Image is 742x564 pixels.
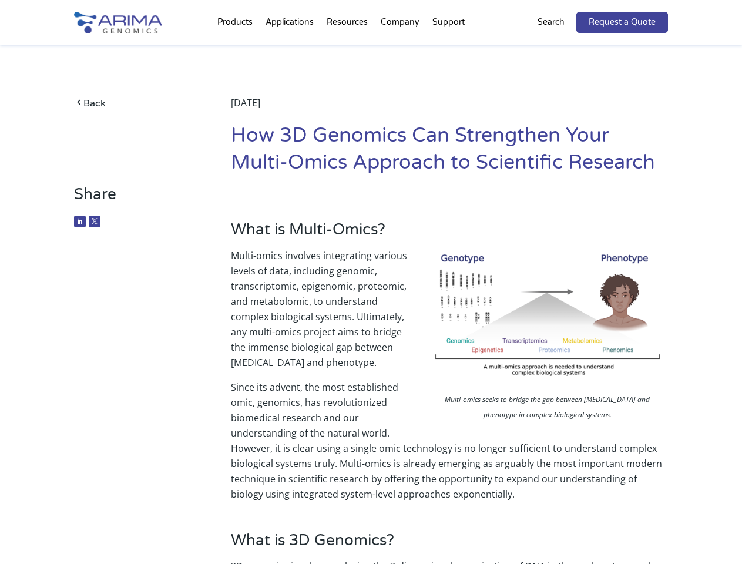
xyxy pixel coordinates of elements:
p: Multi-omics seeks to bridge the gap between [MEDICAL_DATA] and phenotype in complex biological sy... [427,392,668,425]
img: Arima-Genomics-logo [74,12,162,33]
h1: How 3D Genomics Can Strengthen Your Multi-Omics Approach to Scientific Research [231,122,668,185]
a: Back [74,95,198,111]
h3: What is Multi-Omics? [231,220,668,248]
p: Search [538,15,565,30]
h3: Share [74,185,198,213]
p: Since its advent, the most established omic, genomics, has revolutionized biomedical research and... [231,380,668,502]
p: Multi-omics involves integrating various levels of data, including genomic, transcriptomic, epige... [231,248,668,380]
h3: What is 3D Genomics? [231,531,668,559]
a: Request a Quote [576,12,668,33]
div: [DATE] [231,95,668,122]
